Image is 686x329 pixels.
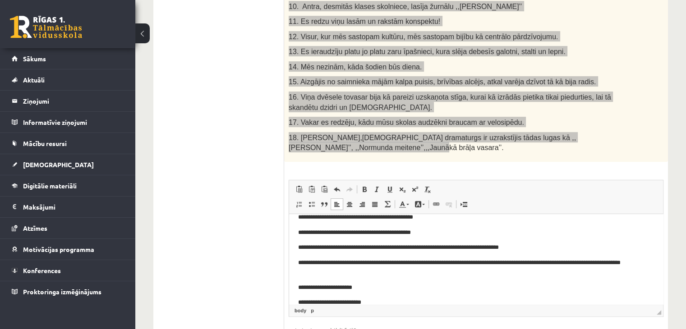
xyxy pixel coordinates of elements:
[289,63,422,71] span: 14. Mēs nezinām, kāda šodien būs diena.
[23,139,67,147] span: Mācību resursi
[442,198,455,210] a: Убрать ссылку
[343,198,356,210] a: По центру
[289,119,524,126] span: 17. Vakar es redzēju, kādu mūsu skolas audzēkni braucam ar velosipēdu.
[358,183,371,195] a: Полужирный (Ctrl+B)
[293,183,305,195] a: Вставить (Ctrl+V)
[23,160,94,169] span: [DEMOGRAPHIC_DATA]
[657,310,661,315] span: Перетащите для изменения размера
[305,198,318,210] a: Вставить / удалить маркированный список
[293,198,305,210] a: Вставить / удалить нумерованный список
[23,182,77,190] span: Digitālie materiāli
[457,198,470,210] a: Вставить разрыв страницы для печати
[331,198,343,210] a: По левому краю
[289,93,611,111] span: 16. Viņa dvēsele tovasar bija kā pareizi uzskaņota stīga, kurai kā izrādās pietika tikai piedurti...
[289,214,663,304] iframe: Визуальный текстовый редактор, wiswyg-editor-user-answer-47024754032840
[12,112,124,133] a: Informatīvie ziņojumi
[23,288,101,296] span: Proktoringa izmēģinājums
[368,198,381,210] a: По ширине
[289,134,576,152] span: 18. [PERSON_NAME] [DEMOGRAPHIC_DATA] dramaturgs ir uzrakstījis tādas lugas kā ,,[PERSON_NAME]’’, ...
[396,198,412,210] a: Цвет текста
[412,198,428,210] a: Цвет фона
[23,245,94,253] span: Motivācijas programma
[23,196,124,217] legend: Maksājumi
[23,224,47,232] span: Atzīmes
[381,198,394,210] a: Математика
[383,183,396,195] a: Подчеркнутый (Ctrl+U)
[289,18,440,25] span: 11. Es redzu viņu lasām un rakstām konspektu!
[289,78,596,86] span: 15. Aizgājis no saimnieka mājām kalpa puisis, brīvības alcējs, atkal varēja dzīvot tā kā bija radis.
[318,198,331,210] a: Цитата
[23,91,124,111] legend: Ziņojumi
[23,266,61,274] span: Konferences
[12,133,124,154] a: Mācību resursi
[360,134,362,142] span: ,
[12,48,124,69] a: Sākums
[409,183,421,195] a: Надстрочный индекс
[23,55,46,63] span: Sākums
[396,183,409,195] a: Подстрочный индекс
[289,33,558,41] span: 12. Visur, kur mēs sastopam kultūru, mēs sastopam bijību kā centrālo pārdzīvojumu.
[12,196,124,217] a: Maksājumi
[23,76,45,84] span: Aktuāli
[331,183,343,195] a: Отменить (Ctrl+Z)
[356,198,368,210] a: По правому краю
[12,260,124,281] a: Konferences
[343,183,356,195] a: Повторить (Ctrl+Y)
[12,239,124,260] a: Motivācijas programma
[12,175,124,196] a: Digitālie materiāli
[430,198,442,210] a: Вставить/Редактировать ссылку (Ctrl+K)
[371,183,383,195] a: Курсив (Ctrl+I)
[421,183,434,195] a: Убрать форматирование
[23,112,124,133] legend: Informatīvie ziņojumi
[12,281,124,302] a: Proktoringa izmēģinājums
[10,16,82,38] a: Rīgas 1. Tālmācības vidusskola
[289,3,522,10] span: 10. Antra, desmitās klases skolniece, lasīja žurnālu ,,[PERSON_NAME]’’
[12,91,124,111] a: Ziņojumi
[293,306,308,315] a: Элемент body
[12,69,124,90] a: Aktuāli
[309,306,316,315] a: Элемент p
[12,154,124,175] a: [DEMOGRAPHIC_DATA]
[318,183,331,195] a: Вставить из Word
[289,48,566,55] span: 13. Es ieraudzīju platu jo platu zaru īpašnieci, kura slēja debesīs galotni, stalti un lepni.
[12,218,124,238] a: Atzīmes
[305,183,318,195] a: Вставить только текст (Ctrl+Shift+V)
